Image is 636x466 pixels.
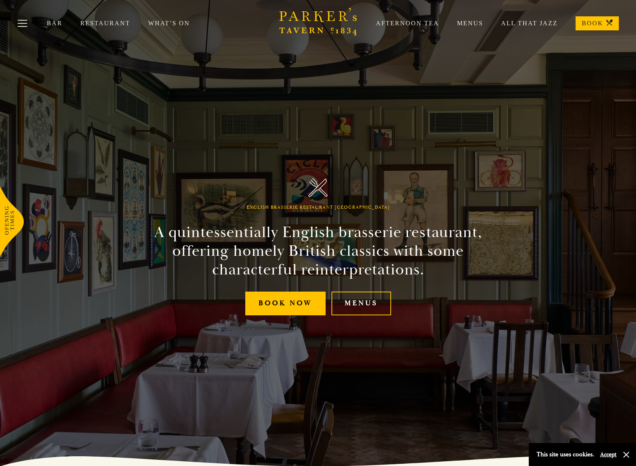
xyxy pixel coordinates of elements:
p: This site uses cookies. [537,449,594,460]
img: Parker's Tavern Brasserie Cambridge [308,178,328,197]
a: Book Now [245,292,326,315]
button: Close and accept [622,451,630,459]
button: Accept [600,451,617,458]
h1: English Brasserie Restaurant [GEOGRAPHIC_DATA] [246,205,390,210]
h2: A quintessentially English brasserie restaurant, offering homely British classics with some chara... [140,223,496,279]
a: Menus [331,292,391,315]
